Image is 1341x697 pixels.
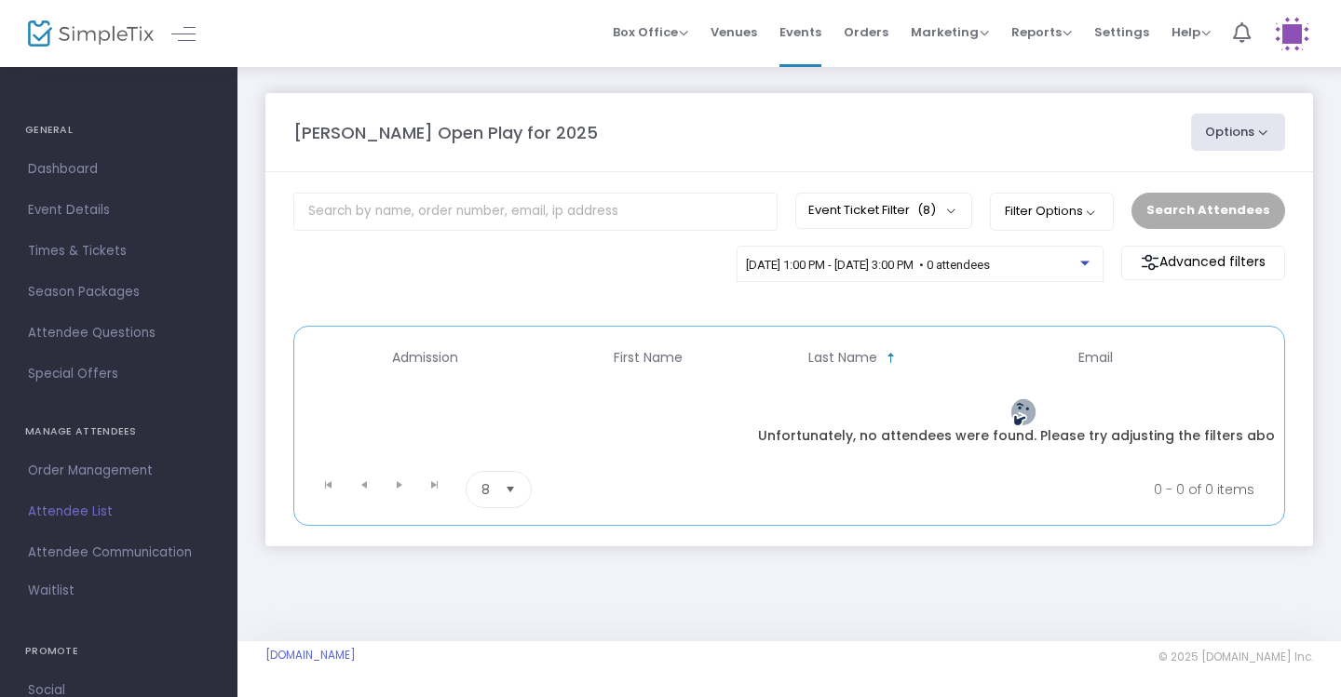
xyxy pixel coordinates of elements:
span: Box Office [613,23,688,41]
h4: GENERAL [25,112,212,149]
span: Last Name [808,350,877,366]
span: Times & Tickets [28,239,210,263]
span: Waitlist [28,582,74,600]
span: Help [1172,23,1211,41]
span: Orders [844,8,888,56]
kendo-pager-info: 0 - 0 of 0 items [716,471,1254,508]
button: Select [497,472,523,507]
span: Attendee Communication [28,541,210,565]
span: Dashboard [28,157,210,181]
span: 8 [481,480,490,499]
input: Search by name, order number, email, ip address [293,193,778,231]
img: filter [1141,253,1159,272]
button: Filter Options [990,193,1114,230]
span: Event Details [28,198,210,222]
span: Settings [1094,8,1149,56]
span: Attendee List [28,500,210,524]
div: Data table [304,336,1275,463]
span: Attendee Questions [28,321,210,345]
span: Reports [1011,23,1072,41]
m-button: Advanced filters [1121,246,1285,280]
span: First Name [614,350,683,366]
span: Email [1078,350,1113,366]
span: Order Management [28,459,210,483]
button: Options [1191,114,1286,151]
a: [DOMAIN_NAME] [265,648,356,663]
button: Event Ticket Filter(8) [795,193,972,228]
span: [DATE] 1:00 PM - [DATE] 3:00 PM • 0 attendees [746,258,990,272]
span: Special Offers [28,362,210,386]
h4: MANAGE ATTENDEES [25,413,212,450]
span: Venues [711,8,757,56]
span: Marketing [911,23,989,41]
h4: PROMOTE [25,633,212,670]
img: face-thinking.png [1009,398,1037,426]
span: (8) [917,203,936,218]
span: © 2025 [DOMAIN_NAME] Inc. [1158,650,1313,664]
span: Season Packages [28,280,210,304]
span: Events [779,8,821,56]
span: Admission [392,350,458,366]
m-panel-title: [PERSON_NAME] Open Play for 2025 [293,120,598,145]
span: Sortable [884,351,899,366]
